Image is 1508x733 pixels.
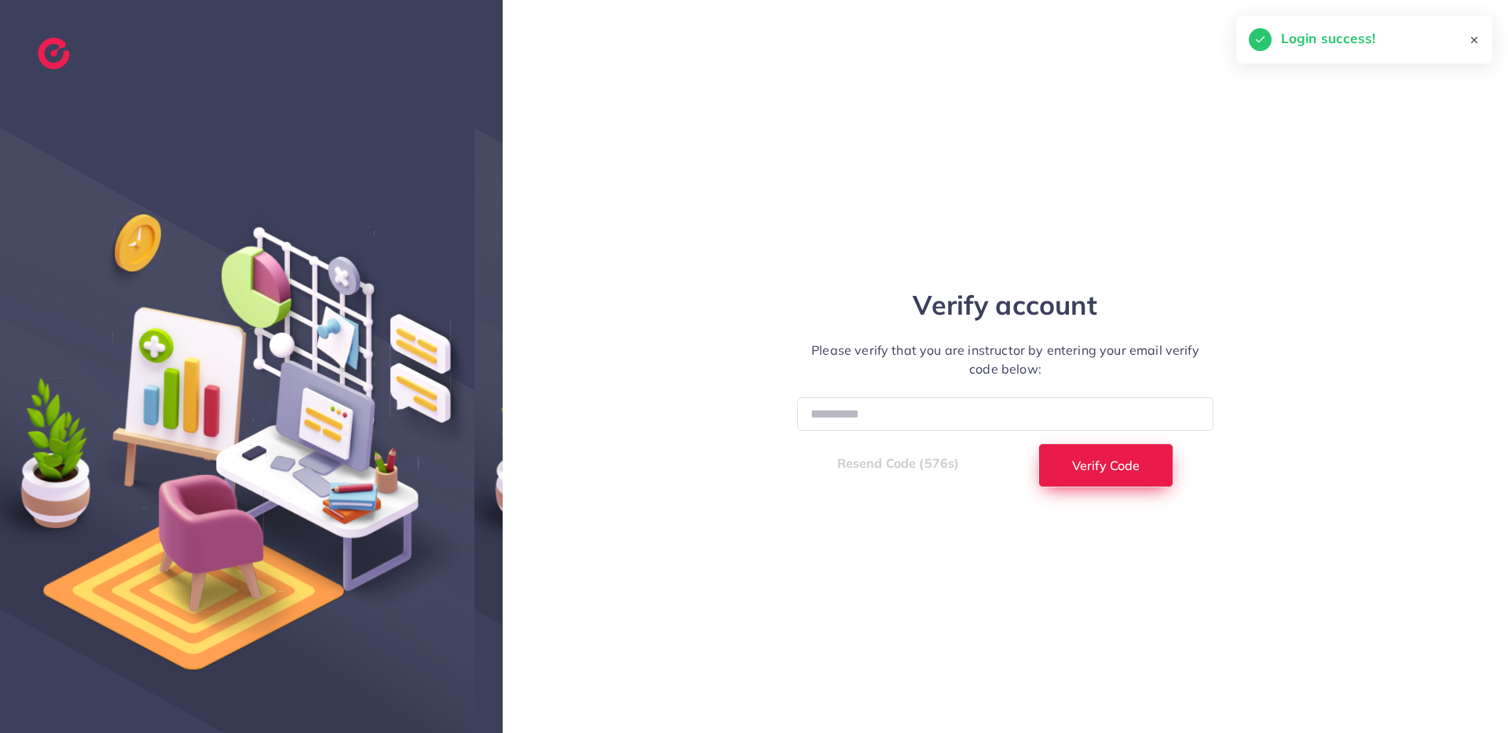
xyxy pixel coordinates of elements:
span: Verify Code [1072,459,1140,472]
h5: Login success! [1281,28,1375,49]
button: Verify Code [1038,443,1173,487]
img: logo [38,38,70,69]
h1: Verify account [797,290,1213,322]
p: Please verify that you are instructor by entering your email verify code below: [797,341,1213,378]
